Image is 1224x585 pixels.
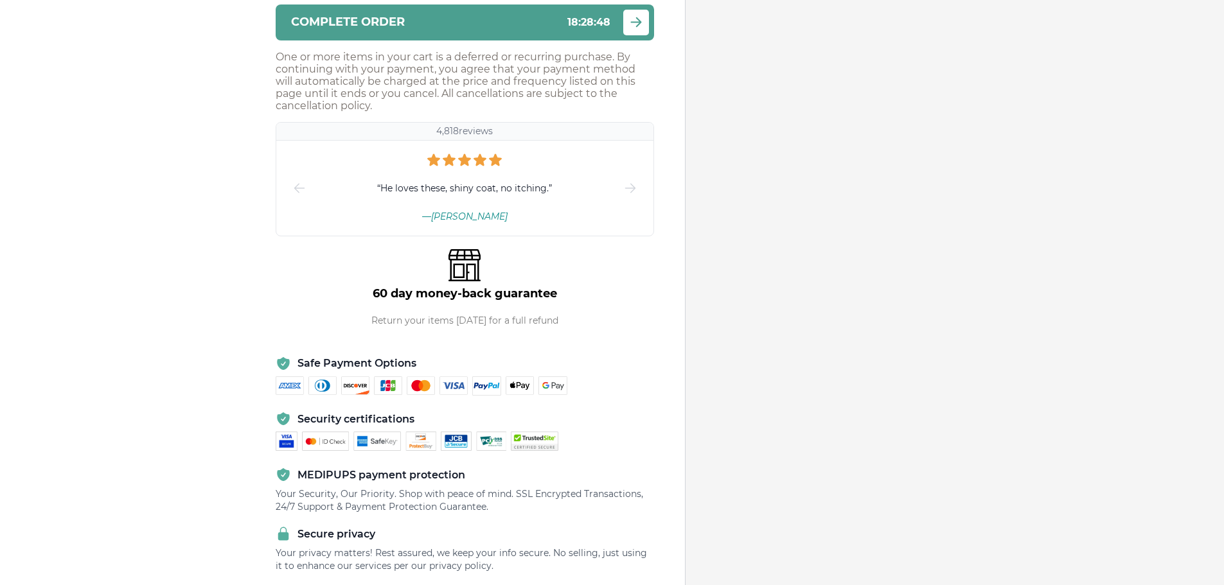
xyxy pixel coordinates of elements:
button: prev-slide [292,141,307,236]
p: 4,818 reviews [436,125,493,137]
span: — [PERSON_NAME] [422,211,508,222]
img: jcb [441,432,472,451]
img: protect-buy [405,432,436,451]
img: discover [341,376,369,396]
span: “ He loves these, shiny coat, no itching. ” [377,181,552,195]
span: Complete order [291,16,405,28]
div: Your privacy matters! Rest assured, we keep your info secure. No selling, just using it to enhanc... [276,546,654,572]
img: apple [506,376,534,396]
h4: MEDIPUPS payment protection [297,469,465,481]
img: jcb [374,376,403,396]
h4: Security certifications [297,413,414,425]
img: visa [439,376,468,396]
img: safe-key [353,432,401,451]
img: diners-club [308,376,337,396]
img: mastercard [302,432,349,451]
img: pci [476,432,507,451]
img: amex [276,376,304,396]
img: paypal [472,376,501,396]
img: google [538,376,567,396]
button: Complete order18:28:48 [276,4,654,40]
span: 18 : 28 : 48 [567,16,610,28]
img: trusted-site [511,432,558,451]
h4: Secure privacy [297,528,375,540]
p: One or more items in your cart is a deferred or recurring purchase. By continuing with your payme... [276,51,654,112]
div: Your Security, Our Priority. Shop with peace of mind. SSL Encrypted Transactions, 24/7 Support & ... [276,487,654,513]
p: Return your items [DATE] for a full refund [371,315,558,326]
h1: 60 day money-back guarantee [373,286,557,301]
img: visa [276,432,297,451]
img: mastercard [407,376,435,396]
h4: Safe Payment Options [297,357,416,369]
button: next-slide [623,141,638,236]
